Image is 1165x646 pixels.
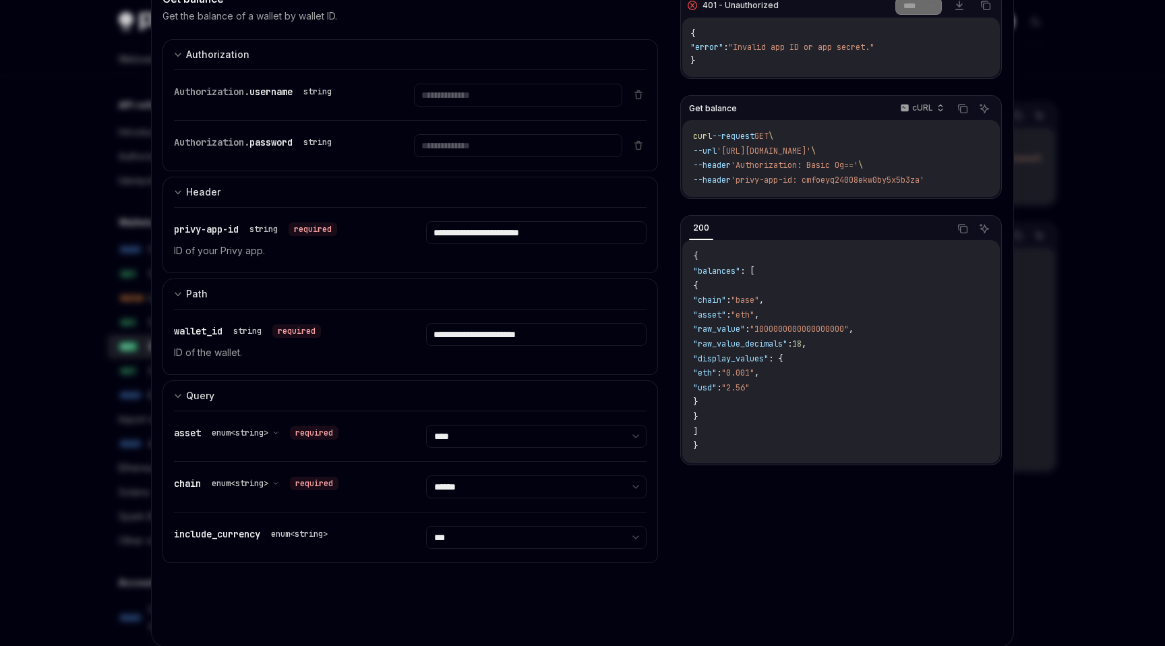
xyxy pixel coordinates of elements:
[858,160,863,171] span: \
[162,9,337,23] p: Get the balance of a wallet by wallet ID.
[186,388,214,404] div: Query
[769,131,773,142] span: \
[693,324,745,334] span: "raw_value"
[693,266,740,276] span: "balances"
[693,281,698,291] span: {
[174,345,394,361] p: ID of the wallet.
[750,324,849,334] span: "1000000000000000000"
[186,47,249,63] div: Authorization
[769,353,783,364] span: : {
[693,353,769,364] span: "display_values"
[290,477,338,490] div: required
[186,286,208,302] div: Path
[174,86,249,98] span: Authorization.
[693,368,717,378] span: "eth"
[693,160,731,171] span: --header
[212,477,279,490] button: enum<string>
[186,184,220,200] div: Header
[162,39,658,69] button: expand input section
[693,310,726,320] span: "asset"
[174,84,337,100] div: Authorization.username
[802,339,806,349] span: ,
[721,382,750,393] span: "2.56"
[745,324,750,334] span: :
[212,478,268,489] span: enum<string>
[976,100,993,117] button: Ask AI
[693,411,698,422] span: }
[162,278,658,309] button: expand input section
[290,426,338,440] div: required
[717,382,721,393] span: :
[690,28,695,39] span: {
[212,426,279,440] button: enum<string>
[249,86,293,98] span: username
[174,325,222,337] span: wallet_id
[693,339,787,349] span: "raw_value_decimals"
[759,295,764,305] span: ,
[174,221,337,237] div: privy-app-id
[272,324,321,338] div: required
[690,55,695,66] span: }
[717,146,811,156] span: '[URL][DOMAIN_NAME]'
[954,100,972,117] button: Copy the contents from the code block
[731,310,754,320] span: "eth"
[726,295,731,305] span: :
[731,295,759,305] span: "base"
[693,251,698,262] span: {
[174,243,394,259] p: ID of your Privy app.
[726,310,731,320] span: :
[954,220,972,237] button: Copy the contents from the code block
[249,136,293,148] span: password
[693,397,698,407] span: }
[174,223,239,235] span: privy-app-id
[174,475,338,492] div: chain
[754,310,759,320] span: ,
[162,177,658,207] button: expand input section
[693,440,698,451] span: }
[689,220,713,236] div: 200
[690,42,723,53] span: "error"
[174,477,201,490] span: chain
[976,220,993,237] button: Ask AI
[693,382,717,393] span: "usd"
[811,146,816,156] span: \
[792,339,802,349] span: 18
[849,324,854,334] span: ,
[723,42,728,53] span: :
[893,97,950,120] button: cURL
[289,223,337,236] div: required
[174,425,338,441] div: asset
[731,160,858,171] span: 'Authorization: Basic Og=='
[689,103,737,114] span: Get balance
[693,426,698,437] span: ]
[693,175,731,185] span: --header
[212,428,268,438] span: enum<string>
[717,368,721,378] span: :
[731,175,924,185] span: 'privy-app-id: cmfoeyq24008ekw0by5x5b3za'
[174,323,321,339] div: wallet_id
[174,134,337,150] div: Authorization.password
[754,131,769,142] span: GET
[754,368,759,378] span: ,
[693,131,712,142] span: curl
[693,146,717,156] span: --url
[740,266,754,276] span: : [
[174,136,249,148] span: Authorization.
[912,102,933,113] p: cURL
[174,427,201,439] span: asset
[712,131,754,142] span: --request
[787,339,792,349] span: :
[693,295,726,305] span: "chain"
[162,380,658,411] button: expand input section
[174,528,260,540] span: include_currency
[728,42,874,53] span: "Invalid app ID or app secret."
[174,526,333,542] div: include_currency
[721,368,754,378] span: "0.001"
